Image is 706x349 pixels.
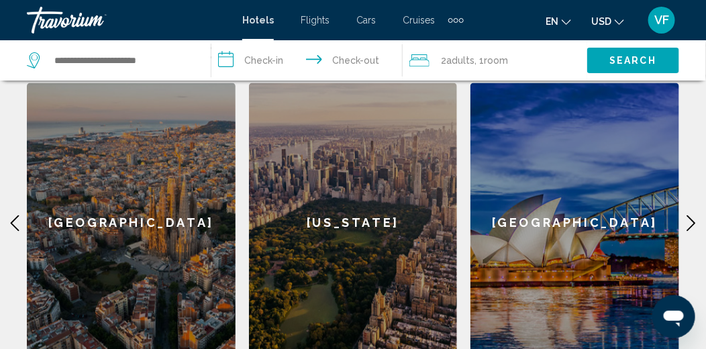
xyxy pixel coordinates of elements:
button: Check in and out dates [211,40,403,81]
span: USD [591,16,611,27]
button: Change currency [591,11,624,31]
iframe: Button to launch messaging window [652,295,695,338]
button: User Menu [644,6,679,34]
span: 2 [442,51,475,70]
button: Travelers: 2 adults, 0 children [403,40,587,81]
span: , 1 [475,51,509,70]
a: Flights [301,15,330,26]
span: Room [485,55,509,66]
span: en [546,16,558,27]
span: Adults [447,55,475,66]
a: Cars [356,15,376,26]
span: Search [609,56,656,66]
button: Extra navigation items [448,9,464,31]
a: Cruises [403,15,435,26]
button: Change language [546,11,571,31]
a: Hotels [242,15,274,26]
span: VF [654,13,669,27]
button: Search [587,48,679,72]
a: Travorium [27,7,229,34]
